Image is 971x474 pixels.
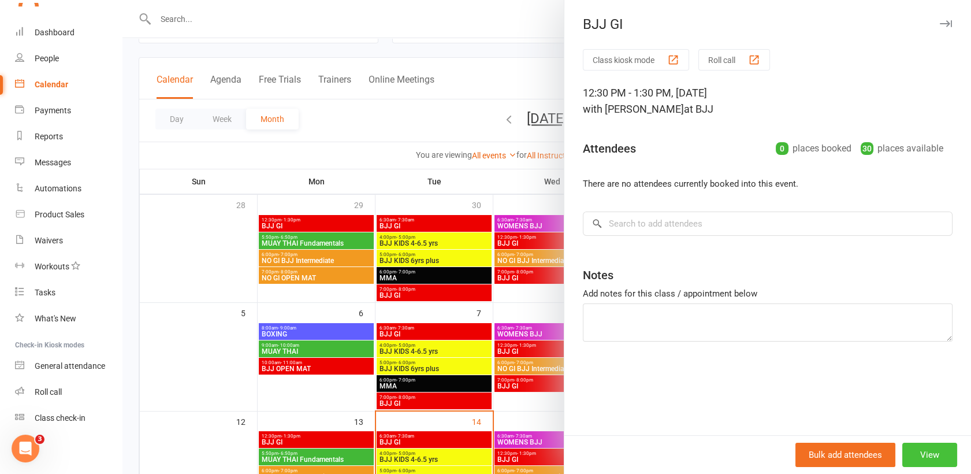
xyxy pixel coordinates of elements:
a: Waivers [15,228,122,254]
div: Calendar [35,80,68,89]
button: Home [181,5,203,27]
div: 12:30 PM - 1:30 PM, [DATE] [583,85,953,117]
button: Bulk add attendees [795,443,895,467]
a: Messages [15,150,122,176]
p: The team can also help [56,14,144,26]
a: Class kiosk mode [15,405,122,431]
div: You can then manually select recipients each time you want to send it, either by searching indivi... [18,325,213,371]
span: with [PERSON_NAME] [583,103,684,115]
div: Notes [583,267,613,283]
div: Messages [35,158,71,167]
div: Toby says… [9,183,222,419]
button: Class kiosk mode [583,49,689,71]
a: Roll call [15,379,122,405]
div: places booked [776,140,851,157]
a: Source reference 143294: [117,276,127,286]
a: Calendar [15,72,122,98]
textarea: Message… [10,354,221,374]
div: Reports [35,132,63,141]
img: Profile image for Toby [33,6,51,25]
div: Add notes for this class / appointment below [583,287,953,301]
iframe: Intercom live chat [12,435,39,462]
div: Product Sales [35,210,84,219]
a: Tasks [15,280,122,306]
button: Start recording [73,379,83,388]
a: Automations [15,176,122,202]
a: Workouts [15,254,122,280]
a: Dashboard [15,20,122,46]
div: Dashboard [35,28,75,37]
button: go back [8,5,29,27]
h1: [PERSON_NAME] [56,6,131,14]
div: You can create and save email templates for manual sending through our bulk messaging system. Go ... [9,183,222,418]
div: Tasks [35,288,55,297]
button: Gif picker [55,379,64,388]
li: There are no attendees currently booked into this event. [583,177,953,191]
div: Leslie says… [9,136,222,182]
div: You can create and save email templates for manual sending through our bulk messaging system. Go ... [18,190,213,235]
div: BJJ GI [564,16,971,32]
a: Product Sales [15,202,122,228]
span: at BJJ [684,103,713,115]
div: i dont want it to be an automation i just want it saved so i email as required [51,143,213,166]
div: Does this help with what you're looking for? [18,109,213,121]
div: 30 [861,142,873,155]
div: places available [861,140,943,157]
div: Class check-in [35,413,85,423]
b: Messages [75,213,119,222]
a: Source reference 143309: [178,225,188,234]
button: Send a message… [198,374,217,392]
div: 0 [776,142,788,155]
div: General attendance [35,361,105,371]
a: People [15,46,122,72]
div: When composing your email, you can create and save frequently used messages as templates, so they... [18,240,213,320]
div: Roll call [35,387,62,397]
button: Upload attachment [18,379,27,388]
div: Close [203,5,224,25]
div: Workouts [35,262,69,271]
span: 3 [35,435,44,444]
div: i dont want it to be an automation i just want it saved so i email as required [42,136,222,173]
div: What's New [35,314,76,323]
div: Automations [35,184,81,193]
a: Reports [15,124,122,150]
div: Waivers [35,236,63,245]
div: You can also personalize these templates with merge tags like contact names and membership detail... [18,58,213,103]
a: Payments [15,98,122,124]
div: Attendees [583,140,636,157]
a: What's New [15,306,122,332]
button: Emoji picker [36,379,46,388]
div: People [35,54,59,63]
input: Search to add attendees [583,212,953,236]
a: General attendance kiosk mode [15,353,122,379]
div: Payments [35,106,71,115]
button: View [902,443,957,467]
button: Roll call [698,49,770,71]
